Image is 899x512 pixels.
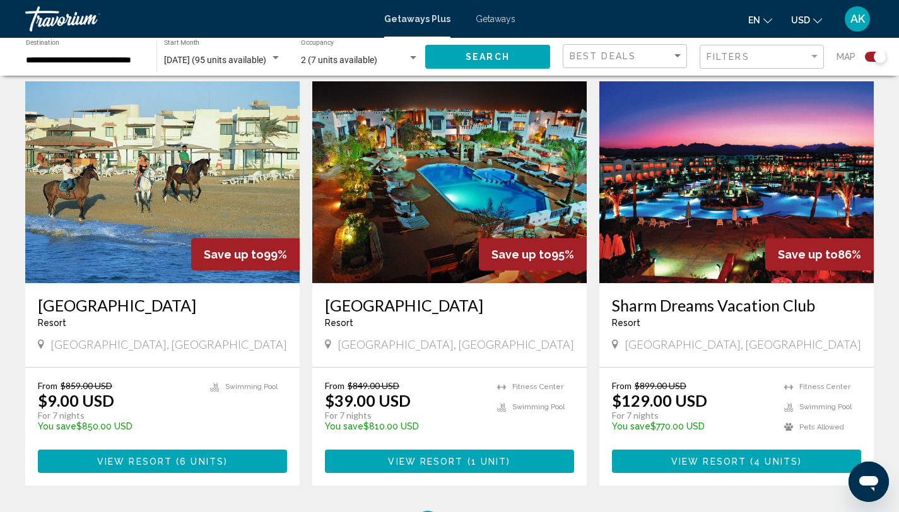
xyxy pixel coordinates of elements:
[748,11,772,29] button: Change language
[25,6,372,32] a: Travorium
[570,51,636,61] span: Best Deals
[707,52,749,62] span: Filters
[425,45,550,68] button: Search
[837,48,855,66] span: Map
[348,380,399,391] span: $849.00 USD
[778,248,838,261] span: Save up to
[38,380,57,391] span: From
[612,421,772,431] p: $770.00 USD
[204,248,264,261] span: Save up to
[754,457,798,467] span: 4 units
[325,296,574,315] a: [GEOGRAPHIC_DATA]
[612,450,861,473] button: View Resort(4 units)
[172,457,228,467] span: ( )
[491,248,551,261] span: Save up to
[512,403,565,411] span: Swimming Pool
[61,380,112,391] span: $859.00 USD
[635,380,686,391] span: $899.00 USD
[748,15,760,25] span: en
[570,51,683,62] mat-select: Sort by
[700,44,824,70] button: Filter
[50,337,287,351] span: [GEOGRAPHIC_DATA], [GEOGRAPHIC_DATA]
[849,462,889,502] iframe: Button to launch messaging window
[38,296,287,315] a: [GEOGRAPHIC_DATA]
[325,318,353,328] span: Resort
[612,391,707,410] p: $129.00 USD
[471,457,507,467] span: 1 unit
[325,421,485,431] p: $810.00 USD
[38,450,287,473] button: View Resort(6 units)
[38,421,197,431] p: $850.00 USD
[612,410,772,421] p: For 7 nights
[325,450,574,473] button: View Resort(1 unit)
[850,13,865,25] span: AK
[312,81,587,283] img: 7792O01X.jpg
[325,391,411,410] p: $39.00 USD
[325,421,363,431] span: You save
[384,14,450,24] a: Getaways Plus
[301,55,377,65] span: 2 (7 units available)
[612,296,861,315] a: Sharm Dreams Vacation Club
[512,383,563,391] span: Fitness Center
[97,457,172,467] span: View Resort
[38,410,197,421] p: For 7 nights
[464,457,511,467] span: ( )
[841,6,874,32] button: User Menu
[466,52,510,62] span: Search
[225,383,278,391] span: Swimming Pool
[625,337,861,351] span: [GEOGRAPHIC_DATA], [GEOGRAPHIC_DATA]
[325,410,485,421] p: For 7 nights
[612,318,640,328] span: Resort
[612,421,650,431] span: You save
[746,457,802,467] span: ( )
[164,55,266,65] span: [DATE] (95 units available)
[338,337,574,351] span: [GEOGRAPHIC_DATA], [GEOGRAPHIC_DATA]
[325,380,344,391] span: From
[599,81,874,283] img: 7436E01X.jpg
[38,391,114,410] p: $9.00 USD
[671,457,746,467] span: View Resort
[38,318,66,328] span: Resort
[476,14,515,24] a: Getaways
[388,457,463,467] span: View Resort
[25,81,300,283] img: 3075E01X.jpg
[191,238,300,271] div: 99%
[791,15,810,25] span: USD
[612,380,632,391] span: From
[479,238,587,271] div: 95%
[799,383,850,391] span: Fitness Center
[38,421,76,431] span: You save
[799,403,852,411] span: Swimming Pool
[791,11,822,29] button: Change currency
[799,423,844,431] span: Pets Allowed
[180,457,224,467] span: 6 units
[765,238,874,271] div: 86%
